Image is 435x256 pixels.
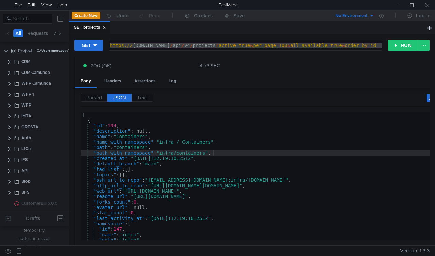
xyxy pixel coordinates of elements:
[233,13,245,18] div: Save
[74,24,106,31] div: GET projects
[21,111,31,121] div: IMTA
[21,187,30,197] div: BFS
[37,46,152,56] div: C:\Users\morozovv\OneDrive - AMDOCS\Documents\TestMace\Project
[21,198,57,208] div: CustomerBill 5.0.0
[194,12,213,20] div: Cookies
[74,40,103,51] button: GET
[13,29,23,37] button: All
[116,12,129,20] div: Undo
[21,165,28,176] div: API
[82,42,91,49] div: GET
[21,122,38,132] div: ORESTA
[113,95,126,101] span: JSON
[75,75,97,88] div: Body
[388,40,418,51] button: RUN
[86,95,102,101] span: Parsed
[21,155,28,165] div: IFS
[199,63,220,69] div: 4.73 SEC
[129,75,161,87] div: Assertions
[400,246,430,256] span: Version: 1.3.3
[327,10,375,21] button: No Environment
[149,12,161,20] div: Redo
[335,13,368,19] div: No Environment
[72,12,100,19] button: Create New
[21,67,50,78] div: CRM Camunda
[26,214,40,222] div: Drafts
[21,176,31,187] div: Blob
[21,100,31,110] div: WFP
[21,133,31,143] div: Auth
[13,15,48,22] input: Search...
[25,29,50,37] button: Requests
[21,209,35,219] div: GitLab
[163,75,182,87] div: Log
[416,12,430,20] div: Log In
[100,11,134,21] button: Undo
[52,29,64,37] button: Api
[91,62,112,69] span: 200 (OK)
[21,89,34,99] div: WFP 1
[18,46,33,56] div: Project
[21,57,30,67] div: CRM
[134,11,166,21] button: Redo
[21,78,51,89] div: WFP Camunda
[137,95,147,101] span: Text
[99,75,126,87] div: Headers
[21,144,31,154] div: L10n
